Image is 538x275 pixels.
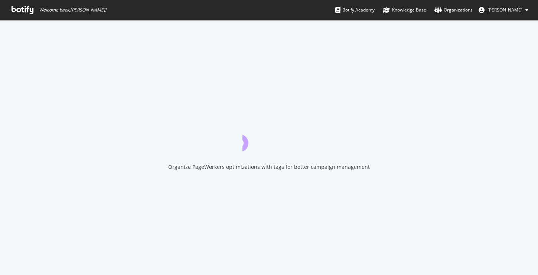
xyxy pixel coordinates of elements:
[473,4,534,16] button: [PERSON_NAME]
[242,125,296,151] div: animation
[335,6,375,14] div: Botify Academy
[383,6,426,14] div: Knowledge Base
[434,6,473,14] div: Organizations
[168,163,370,171] div: Organize PageWorkers optimizations with tags for better campaign management
[39,7,106,13] span: Welcome back, [PERSON_NAME] !
[488,7,522,13] span: Vlajko Knezic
